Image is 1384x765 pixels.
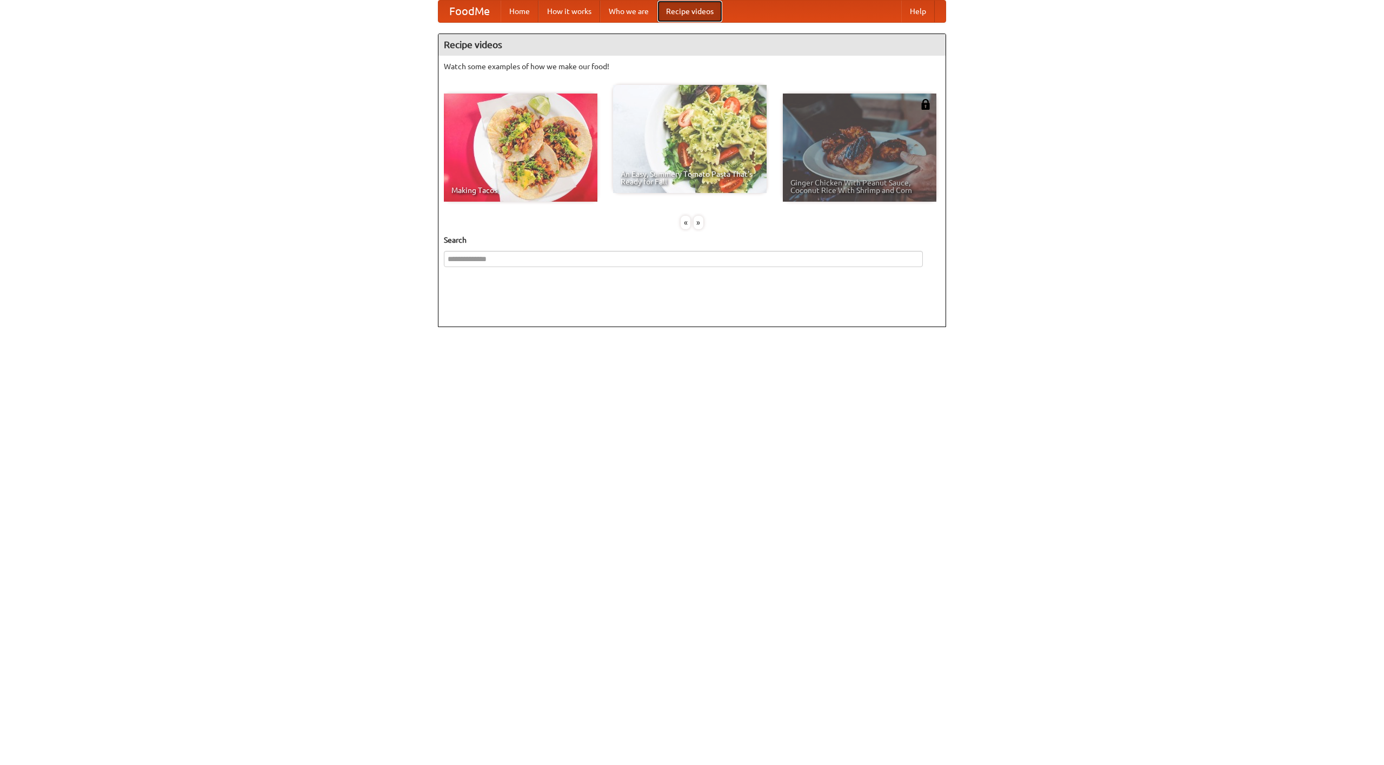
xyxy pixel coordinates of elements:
span: An Easy, Summery Tomato Pasta That's Ready for Fall [621,170,759,185]
img: 483408.png [920,99,931,110]
a: Home [501,1,538,22]
h5: Search [444,235,940,245]
a: Recipe videos [657,1,722,22]
a: Making Tacos [444,94,597,202]
a: Help [901,1,935,22]
p: Watch some examples of how we make our food! [444,61,940,72]
a: Who we are [600,1,657,22]
a: An Easy, Summery Tomato Pasta That's Ready for Fall [613,85,767,193]
div: » [694,216,703,229]
h4: Recipe videos [438,34,946,56]
div: « [681,216,690,229]
span: Making Tacos [451,187,590,194]
a: FoodMe [438,1,501,22]
a: How it works [538,1,600,22]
